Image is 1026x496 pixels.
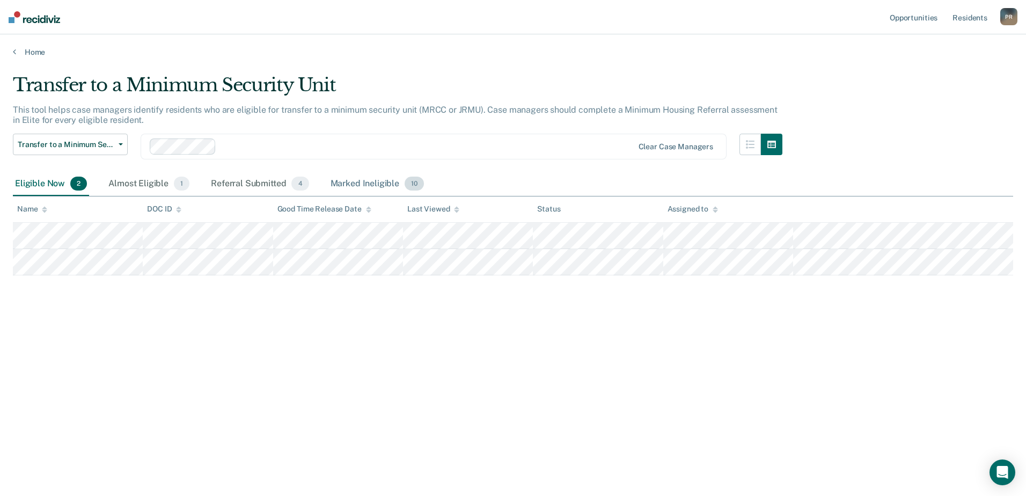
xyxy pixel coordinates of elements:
div: Open Intercom Messenger [990,459,1015,485]
span: 10 [405,177,424,191]
div: Last Viewed [407,205,459,214]
img: Recidiviz [9,11,60,23]
div: Good Time Release Date [277,205,371,214]
div: Referral Submitted4 [209,172,311,196]
div: DOC ID [147,205,181,214]
span: 2 [70,177,87,191]
div: P R [1000,8,1017,25]
div: Almost Eligible1 [106,172,192,196]
div: Status [537,205,560,214]
div: Assigned to [668,205,718,214]
button: Transfer to a Minimum Security Unit [13,134,128,155]
div: Eligible Now2 [13,172,89,196]
div: Clear case managers [639,142,713,151]
p: This tool helps case managers identify residents who are eligible for transfer to a minimum secur... [13,105,778,125]
span: 4 [291,177,309,191]
span: Transfer to a Minimum Security Unit [18,140,114,149]
span: 1 [174,177,189,191]
div: Marked Ineligible10 [328,172,426,196]
button: PR [1000,8,1017,25]
a: Home [13,47,1013,57]
div: Name [17,205,47,214]
div: Transfer to a Minimum Security Unit [13,74,782,105]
